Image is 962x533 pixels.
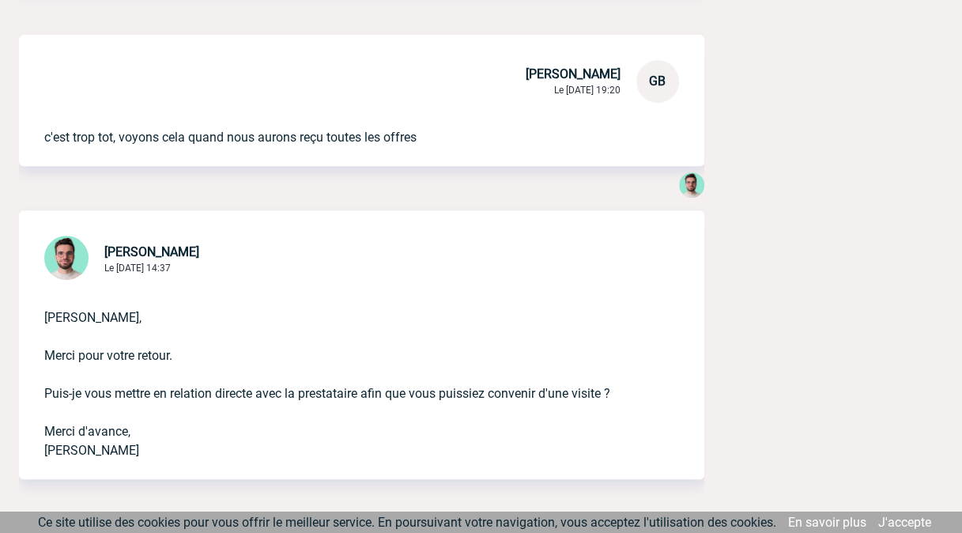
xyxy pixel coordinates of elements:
span: [PERSON_NAME] [526,66,621,81]
img: 121547-2.png [44,236,89,280]
span: [PERSON_NAME] [104,244,199,259]
p: [PERSON_NAME], Merci pour votre retour. Puis-je vous mettre en relation directe avec la prestatai... [44,283,635,460]
a: En savoir plus [788,515,866,530]
span: Le [DATE] 19:20 [554,85,621,96]
span: GB [649,74,666,89]
span: Ce site utilise des cookies pour vous offrir le meilleur service. En poursuivant votre navigation... [38,515,776,530]
div: Benjamin ROLAND 22 Juillet 2025 à 09:34 [679,172,704,201]
p: c'est trop tot, voyons cela quand nous aurons reçu toutes les offres [44,103,635,147]
a: J'accepte [878,515,931,530]
img: 121547-2.png [679,172,704,198]
span: Le [DATE] 14:37 [104,263,171,274]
